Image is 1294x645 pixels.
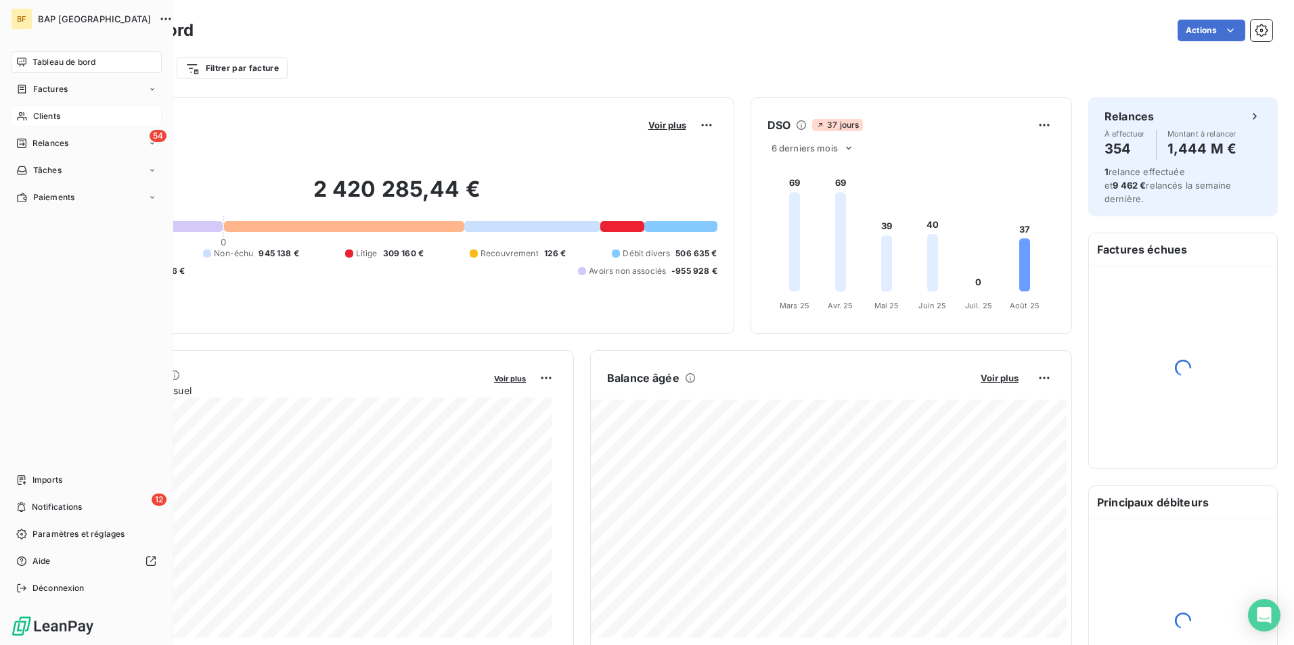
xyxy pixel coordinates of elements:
[76,176,717,216] h2: 2 420 285,44 €
[11,523,162,545] a: Paramètres et réglages
[494,374,526,383] span: Voir plus
[490,372,530,384] button: Voir plus
[965,301,992,310] tspan: Juil. 25
[812,119,863,131] span: 37 jours
[356,247,378,260] span: Litige
[11,187,162,208] a: Paiements
[1105,166,1231,204] span: relance effectuée et relancés la semaine dernière.
[152,494,166,506] span: 12
[11,51,162,73] a: Tableau de bord
[918,301,946,310] tspan: Juin 25
[1105,166,1109,177] span: 1
[11,8,32,30] div: BF
[33,164,62,176] span: Tâches
[177,57,288,79] button: Filtrer par facture
[544,247,566,260] span: 126 €
[644,119,690,131] button: Voir plus
[623,247,670,260] span: Débit divers
[1089,233,1277,266] h6: Factures échues
[221,237,226,247] span: 0
[11,133,162,154] a: 54Relances
[32,582,85,594] span: Déconnexion
[607,370,679,386] h6: Balance âgée
[11,160,162,181] a: Tâches
[1089,486,1277,519] h6: Principaux débiteurs
[38,14,151,24] span: BAP [GEOGRAPHIC_DATA]
[772,143,838,153] span: 6 derniers mois
[259,247,298,260] span: 945 138 €
[32,56,95,68] span: Tableau de bord
[214,247,253,260] span: Non-échu
[589,265,666,277] span: Avoirs non associés
[32,474,62,486] span: Imports
[11,615,95,637] img: Logo LeanPay
[977,372,1023,384] button: Voir plus
[32,528,125,540] span: Paramètres et réglages
[33,110,60,122] span: Clients
[780,301,809,310] tspan: Mars 25
[32,501,82,513] span: Notifications
[1105,138,1145,160] h4: 354
[150,130,166,142] span: 54
[671,265,717,277] span: -955 928 €
[11,550,162,572] a: Aide
[383,247,424,260] span: 309 160 €
[1105,108,1154,124] h6: Relances
[828,301,853,310] tspan: Avr. 25
[32,555,51,567] span: Aide
[981,373,1019,383] span: Voir plus
[76,383,485,398] span: Chiffre d'affaires mensuel
[11,469,162,491] a: Imports
[648,120,686,130] span: Voir plus
[11,78,162,100] a: Factures
[1248,599,1280,631] div: Open Intercom Messenger
[33,83,68,95] span: Factures
[1105,130,1145,138] span: À effectuer
[874,301,899,310] tspan: Mai 25
[675,247,717,260] span: 506 635 €
[767,117,790,133] h6: DSO
[32,137,68,149] span: Relances
[33,191,74,204] span: Paiements
[1113,180,1146,191] span: 9 462 €
[1167,130,1236,138] span: Montant à relancer
[1010,301,1040,310] tspan: Août 25
[1178,20,1245,41] button: Actions
[481,247,539,260] span: Recouvrement
[1167,138,1236,160] h4: 1,444 M €
[11,105,162,127] a: Clients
